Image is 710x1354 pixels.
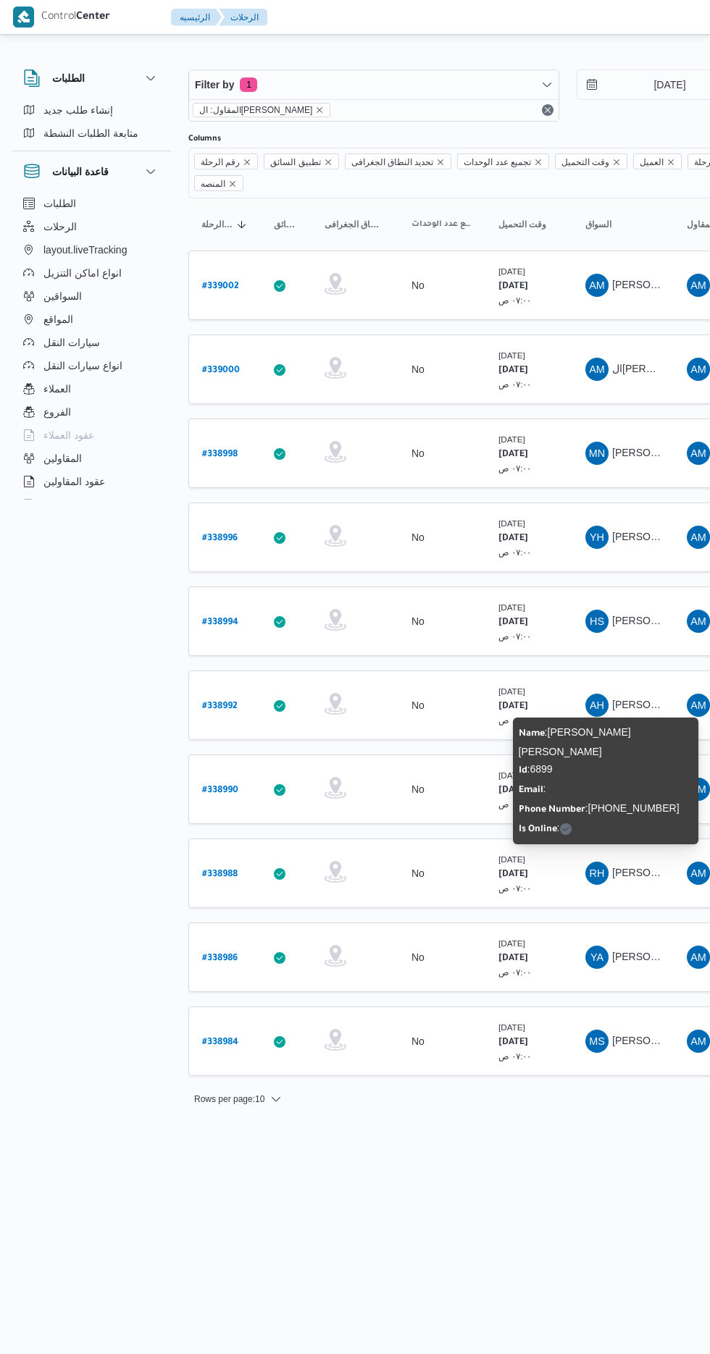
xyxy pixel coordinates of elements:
[194,154,258,169] span: رقم الرحلة
[498,1038,528,1048] b: [DATE]
[498,463,532,473] small: ٠٧:٠٠ ص
[17,308,165,331] button: المواقع
[17,424,165,447] button: عقود العملاء
[324,158,333,167] button: Remove تطبيق السائق from selection in this group
[585,610,609,633] div: Hanei Said Muhammad Muhammad Faj Alnoar
[17,493,165,516] button: اجهزة التليفون
[43,473,105,490] span: عقود المقاولين
[690,862,706,885] span: AM
[498,967,532,977] small: ٠٧:٠٠ ص
[412,279,425,292] div: No
[188,133,221,145] label: Columns
[195,76,234,93] span: Filter by
[43,241,127,258] span: layout.liveTracking
[690,274,706,297] span: AM
[202,618,238,628] b: # 338994
[534,158,543,167] button: Remove تجميع عدد الوحدات from selection in this group
[687,694,710,717] div: Alhamai Muhammad Khald Ali
[17,285,165,308] button: السواقين
[345,154,452,169] span: تحديد النطاق الجغرافى
[585,274,609,297] div: Adham Muhammad Hassan Muhammad
[519,726,631,757] span: : [PERSON_NAME] [PERSON_NAME]
[17,400,165,424] button: الفروع
[498,534,528,544] b: [DATE]
[325,219,385,230] span: تحديد النطاق الجغرافى
[315,106,324,114] button: remove selected entity
[17,354,165,377] button: انواع سيارات النقل
[351,154,434,170] span: تحديد النطاق الجغرافى
[519,805,585,815] b: Phone Number
[194,175,243,191] span: المنصه
[585,862,609,885] div: Rami Hussain Hassan Yousf
[17,98,165,122] button: إنشاء طلب جديد
[687,946,710,969] div: Alhamai Muhammad Khald Ali
[202,954,238,964] b: # 338986
[498,219,546,230] span: وقت التحميل
[202,366,240,376] b: # 339000
[43,496,104,513] span: اجهزة التليفون
[202,282,239,292] b: # 339002
[43,287,82,305] span: السواقين
[519,802,680,814] span: : [PHONE_NUMBER]
[43,195,76,212] span: الطلبات
[687,442,710,465] div: Alhamai Muhammad Khald Ali
[202,612,238,631] a: #338994
[498,450,528,460] b: [DATE]
[412,867,425,880] div: No
[633,154,682,169] span: العميل
[519,783,546,794] span: :
[23,70,159,87] button: الطلبات
[17,331,165,354] button: سيارات النقل
[52,163,109,180] h3: قاعدة البيانات
[585,1030,609,1053] div: Muhammad Said Muhammad Muhammad
[690,442,706,465] span: AM
[690,1030,706,1053] span: AM
[519,766,527,776] b: Id
[687,862,710,885] div: Alhamai Muhammad Khald Ali
[243,158,251,167] button: Remove رقم الرحلة from selection in this group
[228,180,237,188] button: Remove المنصه from selection in this group
[202,450,238,460] b: # 338998
[687,610,710,633] div: Alhamai Muhammad Khald Ali
[43,450,82,467] span: المقاولين
[555,154,627,169] span: وقت التحميل
[412,783,425,796] div: No
[687,526,710,549] div: Alhamai Muhammad Khald Ali
[17,122,165,145] button: متابعة الطلبات النشطة
[589,1030,605,1053] span: MS
[201,176,225,192] span: المنصه
[43,380,71,398] span: العملاء
[498,938,525,948] small: [DATE]
[202,948,238,967] a: #338986
[201,219,233,230] span: رقم الرحلة; Sorted in descending order
[498,702,528,712] b: [DATE]
[43,125,138,142] span: متابعة الطلبات النشطة
[14,1296,61,1340] iframe: chat widget
[498,715,532,725] small: ٠٧:٠٠ ص
[189,70,559,99] button: Filter by1 active filters
[612,279,696,290] span: [PERSON_NAME]
[457,154,549,169] span: تجميع عدد الوحدات
[585,694,609,717] div: Abadalnaba HIshm Abadah HIshm Hnadaoa
[202,702,238,712] b: # 338992
[519,822,572,833] span: :
[498,266,525,276] small: [DATE]
[498,618,528,628] b: [DATE]
[585,358,609,381] div: Alhamai Muhammad Khald Ali
[590,526,604,549] span: YH
[498,686,525,696] small: [DATE]
[690,358,706,381] span: AM
[196,213,254,236] button: رقم الرحلةSorted in descending order
[498,854,525,864] small: [DATE]
[498,434,525,444] small: [DATE]
[585,442,609,465] div: Muhammad Nasar Saaid Kaml Abadalftah
[240,77,257,92] span: 1 active filters
[43,101,113,119] span: إنشاء طلب جديد
[412,615,425,628] div: No
[43,264,122,282] span: انواع اماكن التنزيل
[519,825,557,835] b: Is Online
[498,295,532,305] small: ٠٧:٠٠ ص
[612,363,706,374] span: ال[PERSON_NAME]
[687,1030,710,1053] div: Alhamai Muhammad Khald Ali
[268,213,304,236] button: تطبيق السائق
